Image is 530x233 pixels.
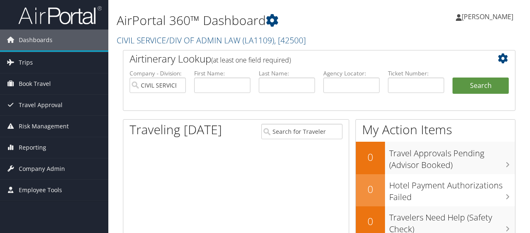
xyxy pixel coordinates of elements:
[356,121,515,138] h1: My Action Items
[388,69,444,78] label: Ticket Number:
[19,52,33,73] span: Trips
[389,175,515,203] h3: Hotel Payment Authorizations Failed
[242,35,274,46] span: ( LA1109 )
[261,124,343,139] input: Search for Traveler
[19,30,52,50] span: Dashboards
[356,182,385,196] h2: 0
[462,12,513,21] span: [PERSON_NAME]
[323,69,380,78] label: Agency Locator:
[356,142,515,174] a: 0Travel Approvals Pending (Advisor Booked)
[19,95,62,115] span: Travel Approval
[356,174,515,206] a: 0Hotel Payment Authorizations Failed
[19,137,46,158] span: Reporting
[194,69,250,78] label: First Name:
[130,121,222,138] h1: Traveling [DATE]
[130,69,186,78] label: Company - Division:
[389,143,515,171] h3: Travel Approvals Pending (Advisor Booked)
[19,73,51,94] span: Book Travel
[356,150,385,164] h2: 0
[259,69,315,78] label: Last Name:
[117,35,306,46] a: CIVIL SERVICE/DIV OF ADMIN LAW
[456,4,522,29] a: [PERSON_NAME]
[19,158,65,179] span: Company Admin
[211,55,291,65] span: (at least one field required)
[18,5,102,25] img: airportal-logo.png
[19,180,62,200] span: Employee Tools
[452,78,509,94] button: Search
[130,52,476,66] h2: Airtinerary Lookup
[19,116,69,137] span: Risk Management
[356,214,385,228] h2: 0
[117,12,387,29] h1: AirPortal 360™ Dashboard
[274,35,306,46] span: , [ 42500 ]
